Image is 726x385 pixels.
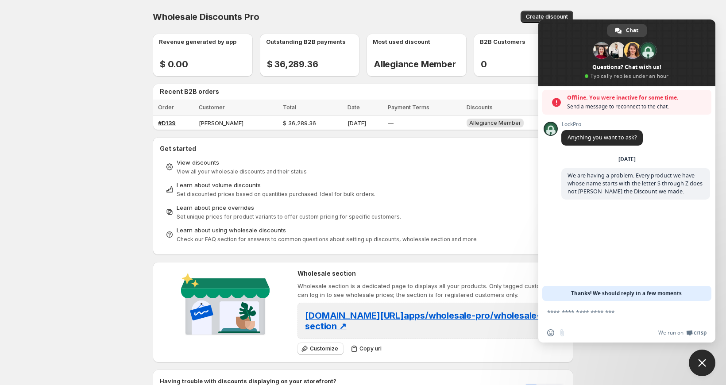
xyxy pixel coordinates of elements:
[160,59,188,69] h2: $ 0.00
[283,119,316,127] span: $ 36,289.36
[347,343,387,355] button: Copy url
[618,157,636,162] div: [DATE]
[568,172,703,195] span: We are having a problem. Every product we have whose name starts with the letter S through Z does...
[177,226,549,235] div: Learn about using wholesale discounts
[547,301,689,323] textarea: Compose your message...
[310,345,338,352] span: Customize
[158,119,176,127] a: #D139
[373,37,430,46] p: Most used discount
[199,104,225,111] span: Customer
[177,168,307,175] span: View all your wholesale discounts and their status
[571,286,683,301] span: Thanks! We should reply in a few moments.
[177,191,375,197] span: Set discounted prices based on quantities purchased. Ideal for bulk orders.
[177,158,549,167] div: View discounts
[388,119,394,127] span: —
[521,11,573,23] button: Create discount
[159,37,236,46] p: Revenue generated by app
[267,59,318,69] h2: $ 36,289.36
[374,59,456,69] h2: Allegiance Member
[177,213,401,220] span: Set unique prices for product variants to offer custom pricing for specific customers.
[607,24,647,37] a: Chat
[388,104,429,111] span: Payment Terms
[547,329,554,336] span: Insert an emoji
[199,119,243,127] span: [PERSON_NAME]
[160,87,570,96] h2: Recent B2B orders
[177,181,549,189] div: Learn about volume discounts
[305,310,541,331] span: [DOMAIN_NAME][URL] apps/wholesale-pro/wholesale-section ↗
[297,281,566,299] p: Wholesale section is a dedicated page to displays all your products. Only tagged customers can lo...
[694,329,707,336] span: Crisp
[266,37,346,46] p: Outstanding B2B payments
[658,329,707,336] a: We run onCrisp
[359,345,382,352] span: Copy url
[469,119,521,126] span: Allegiance Member
[567,93,707,102] span: Offline. You were inactive for some time.
[348,104,360,111] span: Date
[177,236,477,243] span: Check our FAQ section for answers to common questions about setting up discounts, wholesale secti...
[348,119,366,127] span: [DATE]
[467,104,493,111] span: Discounts
[153,12,259,22] span: Wholesale Discounts Pro
[297,269,566,278] h2: Wholesale section
[283,104,296,111] span: Total
[480,37,525,46] p: B2B Customers
[626,24,638,37] span: Chat
[305,313,541,331] a: [DOMAIN_NAME][URL]apps/wholesale-pro/wholesale-section ↗
[481,59,494,69] h2: 0
[158,104,174,111] span: Order
[177,203,549,212] div: Learn about price overrides
[568,134,637,141] span: Anything you want to ask?
[160,144,566,153] h2: Get started
[297,343,344,355] button: Customize
[526,13,568,20] span: Create discount
[561,121,643,127] span: LockPro
[689,350,715,376] a: Close chat
[658,329,684,336] span: We run on
[567,102,707,111] span: Send a message to reconnect to the chat.
[178,269,273,343] img: Wholesale section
